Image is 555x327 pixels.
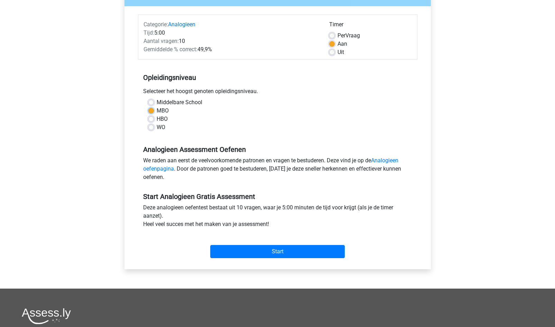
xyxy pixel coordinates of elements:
[144,29,154,36] span: Tijd:
[138,45,324,54] div: 49,9%
[138,37,324,45] div: 10
[144,21,168,28] span: Categorie:
[329,20,412,31] div: Timer
[157,123,165,131] label: WO
[210,245,345,258] input: Start
[22,308,71,324] img: Assessly logo
[157,107,169,115] label: MBO
[144,46,197,53] span: Gemiddelde % correct:
[337,32,345,39] span: Per
[138,156,417,184] div: We raden aan eerst de veelvoorkomende patronen en vragen te bestuderen. Deze vind je op de . Door...
[337,48,344,56] label: Uit
[157,115,168,123] label: HBO
[168,21,195,28] a: Analogieen
[337,40,347,48] label: Aan
[138,87,417,98] div: Selecteer het hoogst genoten opleidingsniveau.
[337,31,360,40] label: Vraag
[138,29,324,37] div: 5:00
[143,192,412,201] h5: Start Analogieen Gratis Assessment
[144,38,179,44] span: Aantal vragen:
[143,145,412,154] h5: Analogieen Assessment Oefenen
[138,203,417,231] div: Deze analogieen oefentest bestaat uit 10 vragen, waar je 5:00 minuten de tijd voor krijgt (als je...
[157,98,202,107] label: Middelbare School
[143,71,412,84] h5: Opleidingsniveau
